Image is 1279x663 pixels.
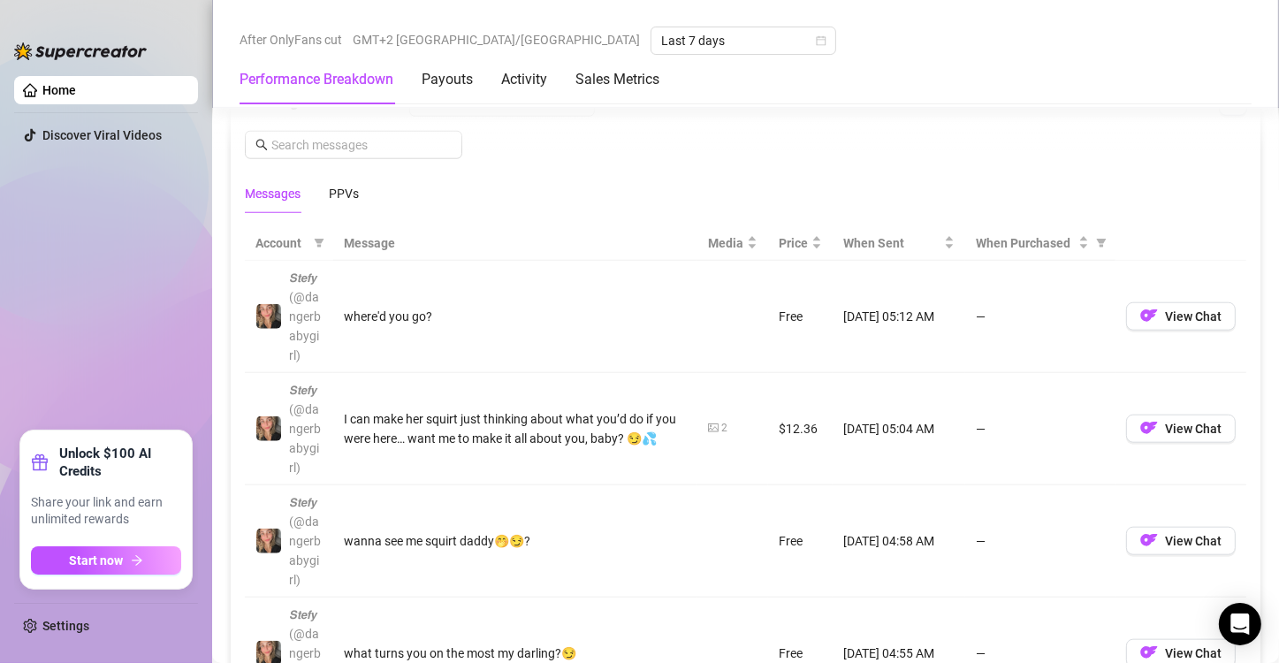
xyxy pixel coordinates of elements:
span: Media [708,233,743,253]
span: GMT+2 [GEOGRAPHIC_DATA]/[GEOGRAPHIC_DATA] [353,27,640,53]
td: — [965,485,1115,598]
div: Payouts [422,69,473,90]
img: OF [1140,531,1158,549]
div: Sales Metrics [575,69,659,90]
button: OFView Chat [1126,415,1236,443]
th: Message [333,226,697,261]
button: OFView Chat [1126,302,1236,331]
td: [DATE] 04:58 AM [833,485,965,598]
img: OF [1140,307,1158,324]
td: [DATE] 05:04 AM [833,373,965,485]
span: calendar [816,35,826,46]
span: 𝙎𝙩𝙚𝙛𝙮 (@dangerbabygirl) [289,383,321,475]
img: 𝙎𝙩𝙚𝙛𝙮 (@dangerbabygirl) [256,529,281,553]
span: Share your link and earn unlimited rewards [31,494,181,529]
button: OFView Chat [1126,527,1236,555]
span: filter [314,238,324,248]
a: OFView Chat [1126,313,1236,327]
td: — [965,373,1115,485]
th: When Sent [833,226,965,261]
div: wanna see me squirt daddy🤭😏? [344,531,687,551]
span: gift [31,453,49,471]
strong: Unlock $100 AI Credits [59,445,181,480]
div: PPVs [329,184,359,203]
span: Last 7 days [661,27,826,54]
span: filter [310,230,328,256]
span: When Sent [843,233,940,253]
div: Open Intercom Messenger [1219,603,1261,645]
span: 𝙎𝙩𝙚𝙛𝙮 (@dangerbabygirl) [289,495,321,587]
div: 2 [721,420,727,437]
button: Start nowarrow-right [31,546,181,575]
th: When Purchased [965,226,1115,261]
td: [DATE] 05:12 AM [833,261,965,373]
img: 𝙎𝙩𝙚𝙛𝙮 (@dangerbabygirl) [256,416,281,441]
td: Free [768,485,833,598]
div: what turns you on the most my darling?😏 [344,644,687,663]
span: Start now [70,553,124,568]
div: Activity [501,69,547,90]
td: Free [768,261,833,373]
span: View Chat [1165,309,1222,324]
img: logo-BBDzfeDw.svg [14,42,147,60]
th: Media [697,226,768,261]
a: Home [42,83,76,97]
span: Price [779,233,808,253]
span: filter [1096,238,1107,248]
div: Performance Breakdown [240,69,393,90]
td: $12.36 [768,373,833,485]
span: Account [255,233,307,253]
span: When Purchased [976,233,1075,253]
img: OF [1140,419,1158,437]
img: 𝙎𝙩𝙚𝙛𝙮 (@dangerbabygirl) [256,304,281,329]
a: Discover Viral Videos [42,128,162,142]
th: Price [768,226,833,261]
span: picture [708,423,719,433]
a: Settings [42,619,89,633]
a: OFView Chat [1126,425,1236,439]
span: filter [1092,230,1110,256]
div: Messages [245,184,301,203]
span: 𝙎𝙩𝙚𝙛𝙮 (@dangerbabygirl) [289,271,321,362]
span: After OnlyFans cut [240,27,342,53]
span: View Chat [1165,646,1222,660]
span: View Chat [1165,534,1222,548]
a: OFView Chat [1126,537,1236,552]
input: Search messages [271,135,452,155]
div: I can make her squirt just thinking about what you’d do if you were here… want me to make it all ... [344,409,687,448]
td: — [965,261,1115,373]
img: OF [1140,644,1158,661]
span: View Chat [1165,422,1222,436]
span: arrow-right [131,554,143,567]
div: where'd you go? [344,307,687,326]
span: search [255,139,268,151]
